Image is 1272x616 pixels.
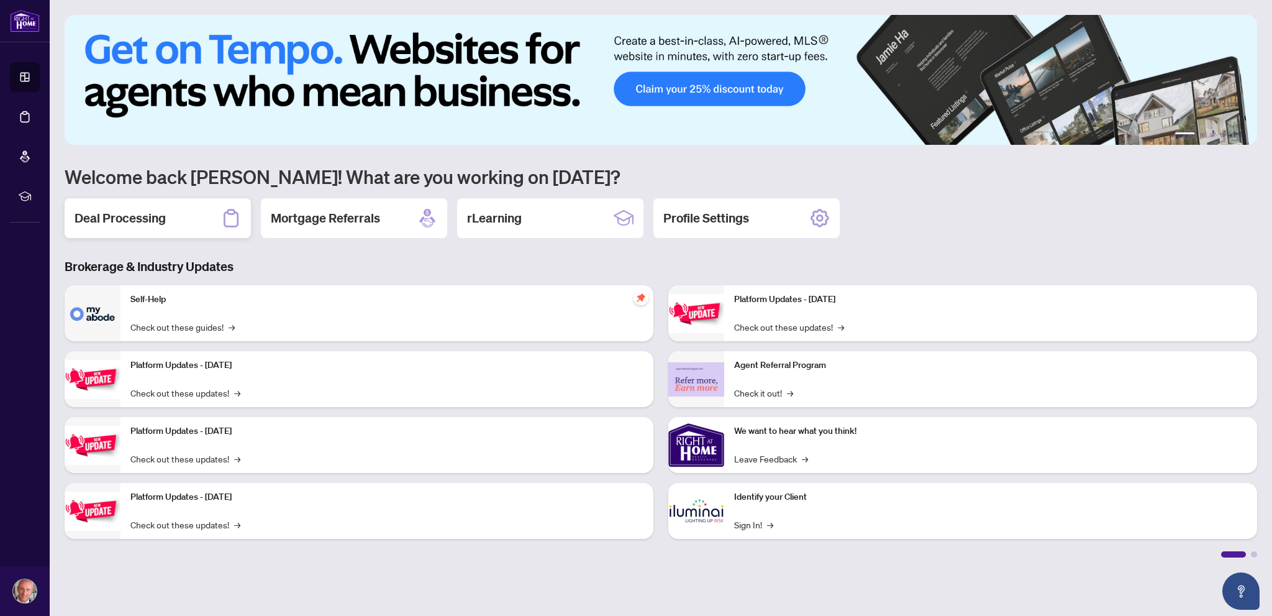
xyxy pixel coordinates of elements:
[668,483,724,539] img: Identify your Client
[65,165,1257,188] h1: Welcome back [PERSON_NAME]! What are you working on [DATE]?
[130,518,240,531] a: Check out these updates!→
[130,359,643,372] p: Platform Updates - [DATE]
[234,518,240,531] span: →
[229,320,235,334] span: →
[1175,132,1195,137] button: 1
[130,490,643,504] p: Platform Updates - [DATE]
[20,20,30,30] img: logo_orange.svg
[1222,572,1260,610] button: Open asap
[734,425,1247,438] p: We want to hear what you think!
[65,492,120,531] img: Platform Updates - July 8, 2025
[767,518,773,531] span: →
[634,290,648,305] span: pushpin
[1240,132,1245,137] button: 6
[65,258,1257,275] h3: Brokerage & Industry Updates
[734,452,808,466] a: Leave Feedback→
[10,9,40,32] img: logo
[32,32,206,42] div: Domain: [PERSON_NAME][DOMAIN_NAME]
[65,426,120,465] img: Platform Updates - July 21, 2025
[130,386,240,400] a: Check out these updates!→
[13,579,37,603] img: Profile Icon
[20,32,30,42] img: website_grey.svg
[734,386,793,400] a: Check it out!→
[271,209,380,227] h2: Mortgage Referrals
[130,452,240,466] a: Check out these updates!→
[65,285,120,341] img: Self-Help
[47,73,111,81] div: Domain Overview
[130,320,235,334] a: Check out these guides!→
[734,518,773,531] a: Sign In!→
[734,293,1247,306] p: Platform Updates - [DATE]
[137,73,209,81] div: Keywords by Traffic
[838,320,844,334] span: →
[234,386,240,400] span: →
[65,360,120,399] img: Platform Updates - September 16, 2025
[65,15,1257,145] img: Slide 0
[802,452,808,466] span: →
[130,425,643,438] p: Platform Updates - [DATE]
[1210,132,1215,137] button: 3
[668,362,724,397] img: Agent Referral Program
[130,293,643,306] p: Self-Help
[663,209,749,227] h2: Profile Settings
[34,72,43,82] img: tab_domain_overview_orange.svg
[75,209,166,227] h2: Deal Processing
[35,20,61,30] div: v 4.0.25
[467,209,522,227] h2: rLearning
[734,320,844,334] a: Check out these updates!→
[668,417,724,473] img: We want to hear what you think!
[734,359,1247,372] p: Agent Referral Program
[234,452,240,466] span: →
[1230,132,1235,137] button: 5
[668,294,724,333] img: Platform Updates - June 23, 2025
[1220,132,1225,137] button: 4
[734,490,1247,504] p: Identify your Client
[1200,132,1205,137] button: 2
[787,386,793,400] span: →
[124,72,134,82] img: tab_keywords_by_traffic_grey.svg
